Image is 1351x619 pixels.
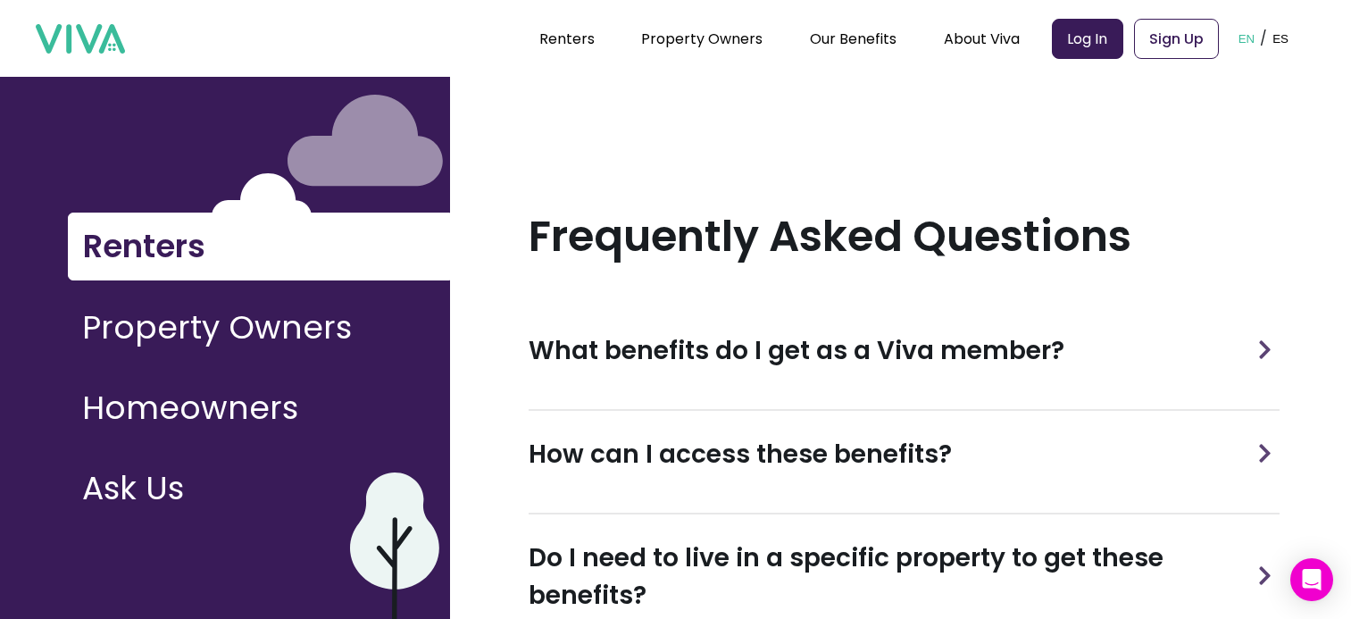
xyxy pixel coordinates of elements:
[1233,11,1261,66] button: EN
[641,29,763,49] a: Property Owners
[529,436,952,473] h3: How can I access these benefits?
[68,456,451,536] a: Ask Us
[68,375,451,456] a: Homeowners
[529,411,1280,498] div: How can I access these benefits?arrow for minimizing
[1252,566,1278,585] img: arrow for minimizing
[288,95,443,187] img: purple cloud
[1252,444,1278,463] img: arrow for minimizing
[810,16,896,61] div: Our Benefits
[539,29,595,49] a: Renters
[68,213,451,295] a: Renters
[68,295,451,375] a: Property Owners
[1134,19,1219,59] a: Sign Up
[529,209,1280,264] h1: Frequently Asked Questions
[1052,19,1123,59] a: Log In
[529,332,1064,370] h3: What benefits do I get as a Viva member?
[1267,11,1294,66] button: ES
[36,24,125,54] img: viva
[1260,25,1267,52] p: /
[68,295,451,361] button: Property Owners
[68,375,451,441] button: Homeowners
[529,540,1250,615] h3: Do I need to live in a specific property to get these benefits?
[1290,558,1333,601] div: Open Intercom Messenger
[529,307,1280,395] div: What benefits do I get as a Viva member?arrow for minimizing
[944,16,1020,61] div: About Viva
[1252,340,1278,359] img: arrow for minimizing
[68,456,451,522] button: Ask Us
[68,213,451,280] button: Renters
[212,173,313,233] img: white cloud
